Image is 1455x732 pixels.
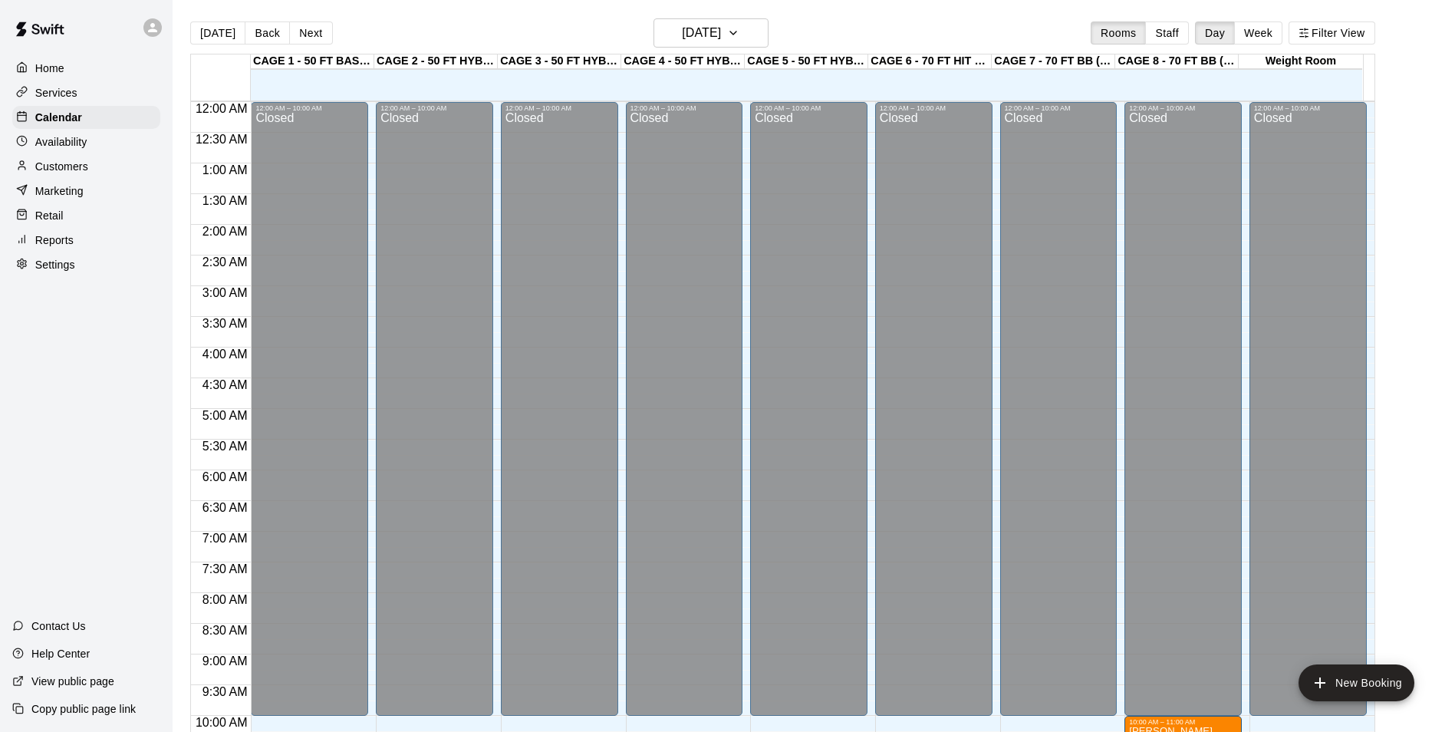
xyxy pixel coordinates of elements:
[626,102,743,716] div: 12:00 AM – 10:00 AM: Closed
[31,701,136,717] p: Copy public page link
[755,104,863,112] div: 12:00 AM – 10:00 AM
[199,593,252,606] span: 8:00 AM
[35,134,87,150] p: Availability
[199,256,252,269] span: 2:30 AM
[1195,21,1235,45] button: Day
[630,104,739,112] div: 12:00 AM – 10:00 AM
[630,112,739,721] div: Closed
[255,104,364,112] div: 12:00 AM – 10:00 AM
[745,54,868,69] div: CAGE 5 - 50 FT HYBRID SB/BB
[199,562,252,575] span: 7:30 AM
[199,225,252,238] span: 2:00 AM
[199,194,252,207] span: 1:30 AM
[501,102,618,716] div: 12:00 AM – 10:00 AM: Closed
[35,208,64,223] p: Retail
[880,104,988,112] div: 12:00 AM – 10:00 AM
[1005,112,1113,721] div: Closed
[245,21,290,45] button: Back
[1129,104,1237,112] div: 12:00 AM – 10:00 AM
[199,470,252,483] span: 6:00 AM
[1145,21,1189,45] button: Staff
[35,159,88,174] p: Customers
[12,229,160,252] a: Reports
[875,102,992,716] div: 12:00 AM – 10:00 AM: Closed
[35,232,74,248] p: Reports
[199,685,252,698] span: 9:30 AM
[1115,54,1239,69] div: CAGE 8 - 70 FT BB (w/ pitching mound)
[1254,112,1362,721] div: Closed
[31,618,86,634] p: Contact Us
[199,655,252,668] span: 9:00 AM
[1124,102,1242,716] div: 12:00 AM – 10:00 AM: Closed
[199,348,252,361] span: 4:00 AM
[199,163,252,176] span: 1:00 AM
[35,61,64,76] p: Home
[190,21,245,45] button: [DATE]
[1249,102,1367,716] div: 12:00 AM – 10:00 AM: Closed
[199,440,252,453] span: 5:30 AM
[199,501,252,514] span: 6:30 AM
[199,286,252,299] span: 3:00 AM
[380,104,489,112] div: 12:00 AM – 10:00 AM
[1254,104,1362,112] div: 12:00 AM – 10:00 AM
[12,106,160,129] a: Calendar
[12,253,160,276] a: Settings
[376,102,493,716] div: 12:00 AM – 10:00 AM: Closed
[1234,21,1282,45] button: Week
[1005,104,1113,112] div: 12:00 AM – 10:00 AM
[1299,664,1414,701] button: add
[868,54,992,69] div: CAGE 6 - 70 FT HIT TRAX
[12,130,160,153] a: Availability
[374,54,498,69] div: CAGE 2 - 50 FT HYBRID BB/SB
[12,204,160,227] a: Retail
[755,112,863,721] div: Closed
[12,57,160,80] a: Home
[750,102,867,716] div: 12:00 AM – 10:00 AM: Closed
[1289,21,1374,45] button: Filter View
[199,624,252,637] span: 8:30 AM
[992,54,1115,69] div: CAGE 7 - 70 FT BB (w/ pitching mound)
[192,716,252,729] span: 10:00 AM
[380,112,489,721] div: Closed
[505,104,614,112] div: 12:00 AM – 10:00 AM
[31,674,114,689] p: View public page
[35,85,77,101] p: Services
[653,18,769,48] button: [DATE]
[12,155,160,178] a: Customers
[255,112,364,721] div: Closed
[1000,102,1118,716] div: 12:00 AM – 10:00 AM: Closed
[31,646,90,661] p: Help Center
[12,180,160,203] a: Marketing
[199,409,252,422] span: 5:00 AM
[251,54,374,69] div: CAGE 1 - 50 FT BASEBALL w/ Auto Feeder
[199,532,252,545] span: 7:00 AM
[35,257,75,272] p: Settings
[251,102,368,716] div: 12:00 AM – 10:00 AM: Closed
[682,22,721,44] h6: [DATE]
[1239,54,1362,69] div: Weight Room
[289,21,332,45] button: Next
[199,317,252,330] span: 3:30 AM
[12,81,160,104] a: Services
[192,102,252,115] span: 12:00 AM
[505,112,614,721] div: Closed
[35,183,84,199] p: Marketing
[1129,718,1237,726] div: 10:00 AM – 11:00 AM
[1129,112,1237,721] div: Closed
[35,110,82,125] p: Calendar
[621,54,745,69] div: CAGE 4 - 50 FT HYBRID BB/SB
[192,133,252,146] span: 12:30 AM
[199,378,252,391] span: 4:30 AM
[1091,21,1146,45] button: Rooms
[880,112,988,721] div: Closed
[498,54,621,69] div: CAGE 3 - 50 FT HYBRID BB/SB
